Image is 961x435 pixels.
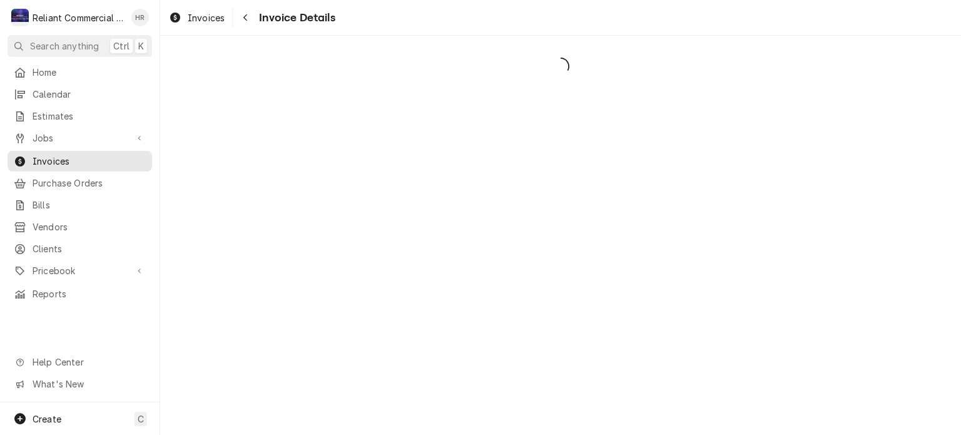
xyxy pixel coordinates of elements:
[8,128,152,148] a: Go to Jobs
[8,173,152,193] a: Purchase Orders
[33,220,146,233] span: Vendors
[255,9,335,26] span: Invoice Details
[8,151,152,171] a: Invoices
[8,260,152,281] a: Go to Pricebook
[8,195,152,215] a: Bills
[33,356,145,369] span: Help Center
[113,39,130,53] span: Ctrl
[33,242,146,255] span: Clients
[33,88,146,101] span: Calendar
[33,66,146,79] span: Home
[8,238,152,259] a: Clients
[8,106,152,126] a: Estimates
[131,9,149,26] div: Heath Reed's Avatar
[33,198,146,212] span: Bills
[33,131,127,145] span: Jobs
[11,9,29,26] div: R
[33,155,146,168] span: Invoices
[33,377,145,391] span: What's New
[33,414,61,424] span: Create
[8,35,152,57] button: Search anythingCtrlK
[138,39,144,53] span: K
[33,110,146,123] span: Estimates
[8,352,152,372] a: Go to Help Center
[8,84,152,105] a: Calendar
[8,217,152,237] a: Vendors
[188,11,225,24] span: Invoices
[138,412,144,426] span: C
[33,264,127,277] span: Pricebook
[33,11,125,24] div: Reliant Commercial Appliance Repair LLC
[11,9,29,26] div: Reliant Commercial Appliance Repair LLC's Avatar
[160,53,961,79] span: Loading...
[8,62,152,83] a: Home
[33,287,146,300] span: Reports
[8,284,152,304] a: Reports
[235,8,255,28] button: Navigate back
[30,39,99,53] span: Search anything
[164,8,230,28] a: Invoices
[8,374,152,394] a: Go to What's New
[131,9,149,26] div: HR
[33,177,146,190] span: Purchase Orders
